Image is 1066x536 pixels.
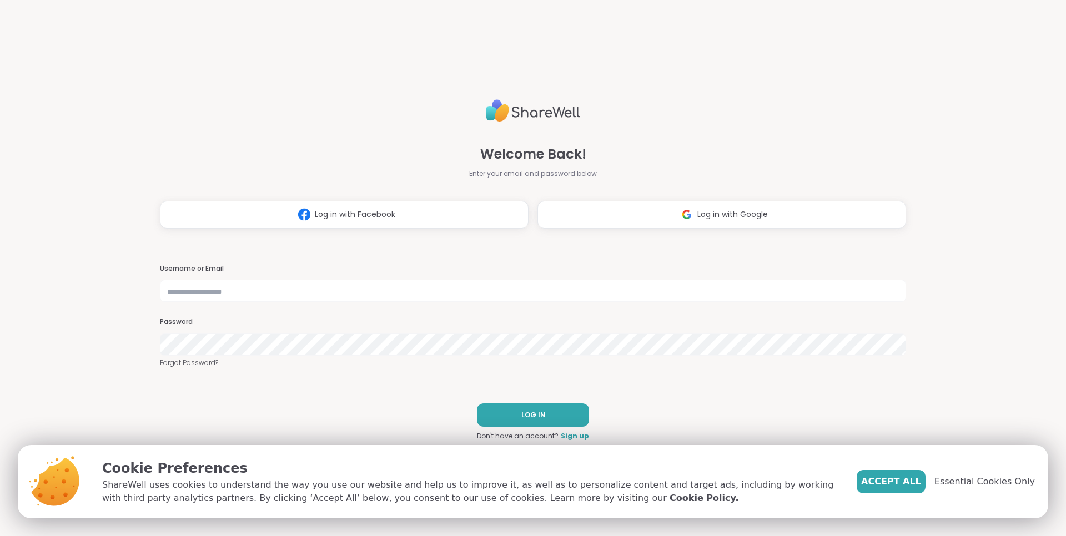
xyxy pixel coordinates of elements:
[861,475,921,488] span: Accept All
[294,204,315,225] img: ShareWell Logomark
[160,317,906,327] h3: Password
[486,95,580,127] img: ShareWell Logo
[480,144,586,164] span: Welcome Back!
[934,475,1035,488] span: Essential Cookies Only
[315,209,395,220] span: Log in with Facebook
[521,410,545,420] span: LOG IN
[477,403,589,427] button: LOG IN
[477,431,559,441] span: Don't have an account?
[561,431,589,441] a: Sign up
[160,264,906,274] h3: Username or Email
[857,470,926,493] button: Accept All
[670,492,738,505] a: Cookie Policy.
[102,478,839,505] p: ShareWell uses cookies to understand the way you use our website and help us to improve it, as we...
[537,201,906,229] button: Log in with Google
[160,358,906,368] a: Forgot Password?
[160,201,529,229] button: Log in with Facebook
[697,209,768,220] span: Log in with Google
[102,458,839,478] p: Cookie Preferences
[676,204,697,225] img: ShareWell Logomark
[469,169,597,179] span: Enter your email and password below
